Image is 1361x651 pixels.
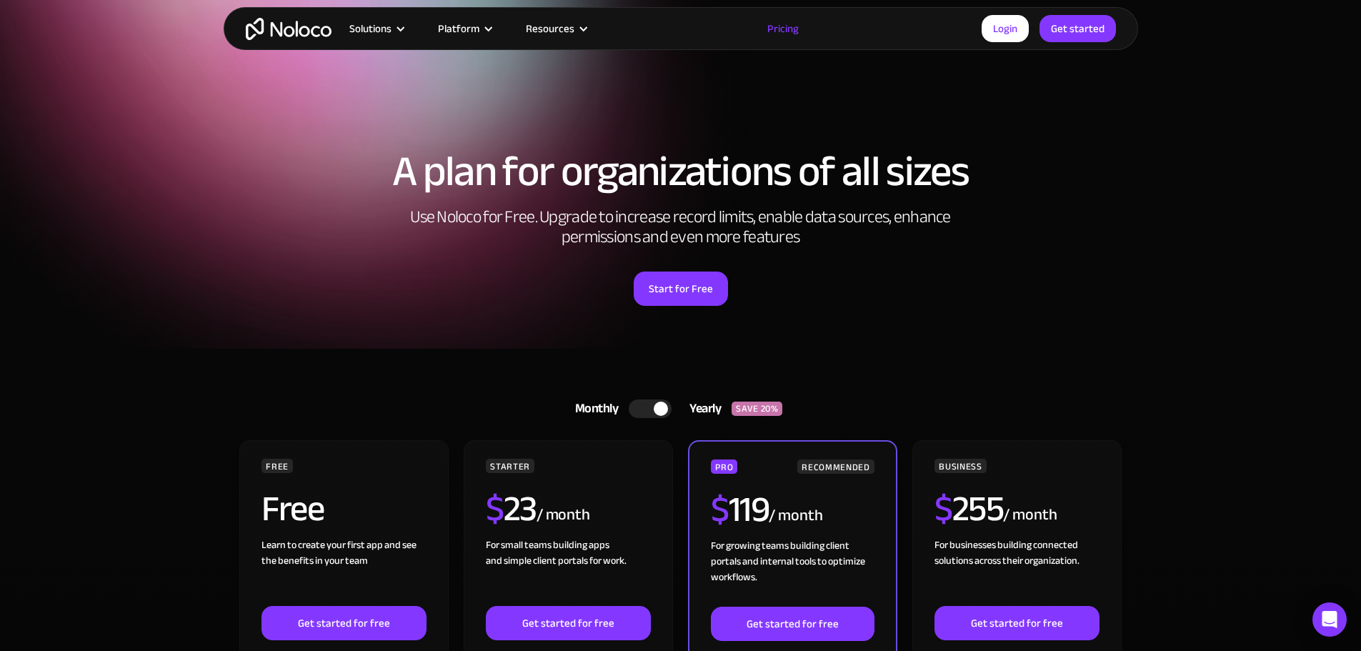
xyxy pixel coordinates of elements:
[537,504,590,527] div: / month
[1003,504,1057,527] div: / month
[711,476,729,543] span: $
[238,150,1124,193] h1: A plan for organizations of all sizes
[395,207,967,247] h2: Use Noloco for Free. Upgrade to increase record limits, enable data sources, enhance permissions ...
[246,18,331,40] a: home
[486,606,650,640] a: Get started for free
[934,475,952,542] span: $
[420,19,508,38] div: Platform
[1040,15,1116,42] a: Get started
[934,537,1099,606] div: For businesses building connected solutions across their organization. ‍
[486,459,534,473] div: STARTER
[934,606,1099,640] a: Get started for free
[331,19,420,38] div: Solutions
[749,19,817,38] a: Pricing
[634,272,728,306] a: Start for Free
[711,538,874,607] div: For growing teams building client portals and internal tools to optimize workflows.
[934,491,1003,527] h2: 255
[526,19,574,38] div: Resources
[769,505,822,527] div: / month
[797,459,874,474] div: RECOMMENDED
[261,537,426,606] div: Learn to create your first app and see the benefits in your team ‍
[438,19,479,38] div: Platform
[982,15,1029,42] a: Login
[672,398,732,419] div: Yearly
[486,537,650,606] div: For small teams building apps and simple client portals for work. ‍
[711,459,737,474] div: PRO
[486,475,504,542] span: $
[711,492,769,527] h2: 119
[934,459,986,473] div: BUSINESS
[261,491,324,527] h2: Free
[349,19,392,38] div: Solutions
[261,606,426,640] a: Get started for free
[1312,602,1347,637] div: Open Intercom Messenger
[486,491,537,527] h2: 23
[508,19,603,38] div: Resources
[732,402,782,416] div: SAVE 20%
[261,459,293,473] div: FREE
[557,398,629,419] div: Monthly
[711,607,874,641] a: Get started for free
